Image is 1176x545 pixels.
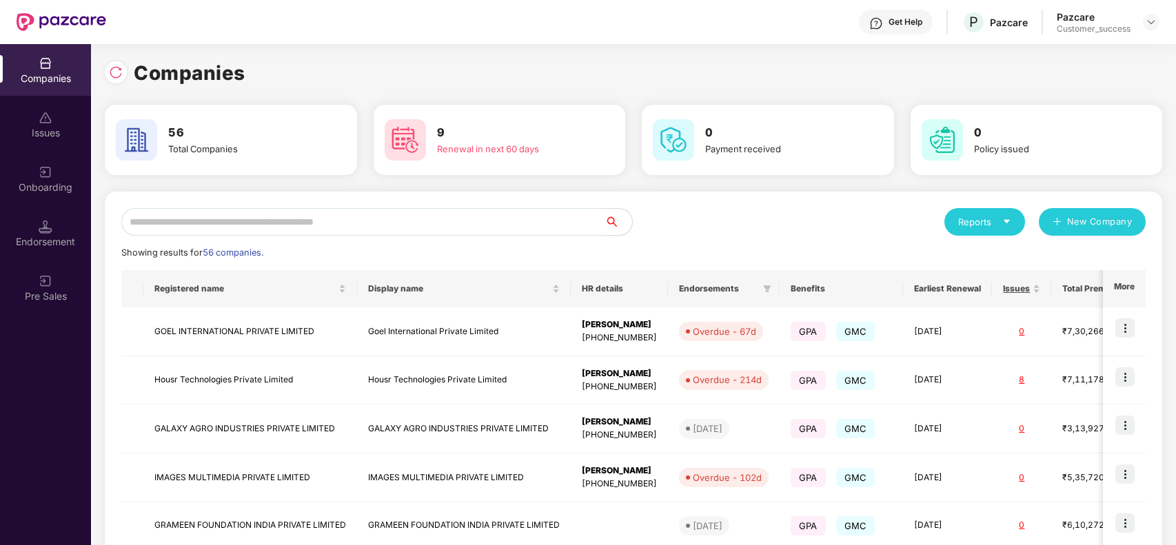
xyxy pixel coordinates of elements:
[357,404,571,453] td: GALAXY AGRO INDUSTRIES PRIVATE LIMITED
[836,419,875,438] span: GMC
[1062,519,1131,532] div: ₹6,10,272.4
[836,371,875,390] span: GMC
[109,65,123,79] img: svg+xml;base64,PHN2ZyBpZD0iUmVsb2FkLTMyeDMyIiB4bWxucz0iaHR0cDovL3d3dy53My5vcmcvMjAwMC9zdmciIHdpZH...
[582,380,657,393] div: [PHONE_NUMBER]
[1062,373,1131,387] div: ₹7,11,178.92
[203,247,263,258] span: 56 companies.
[1115,513,1135,533] img: icon
[1051,270,1142,307] th: Total Premium
[969,14,978,30] span: P
[1103,270,1146,307] th: More
[1062,325,1131,338] div: ₹7,30,266.6
[693,471,762,484] div: Overdue - 102d
[836,322,875,341] span: GMC
[1067,215,1133,229] span: New Company
[889,17,922,28] div: Get Help
[571,270,668,307] th: HR details
[1003,519,1040,532] div: 0
[693,519,722,533] div: [DATE]
[763,285,771,293] span: filter
[958,215,1011,229] div: Reports
[134,58,245,88] h1: Companies
[116,119,157,161] img: svg+xml;base64,PHN2ZyB4bWxucz0iaHR0cDovL3d3dy53My5vcmcvMjAwMC9zdmciIHdpZHRoPSI2MCIgaGVpZ2h0PSI2MC...
[582,367,657,380] div: [PERSON_NAME]
[582,429,657,442] div: [PHONE_NUMBER]
[705,142,855,156] div: Payment received
[357,307,571,356] td: Goel International Private Limited
[437,142,587,156] div: Renewal in next 60 days
[437,124,587,142] h3: 9
[693,325,756,338] div: Overdue - 67d
[582,415,657,429] div: [PERSON_NAME]
[1057,23,1131,34] div: Customer_success
[168,124,318,142] h3: 56
[791,468,826,487] span: GPA
[582,464,657,477] div: [PERSON_NAME]
[869,17,883,30] img: svg+xml;base64,PHN2ZyBpZD0iSGVscC0zMngzMiIgeG1sbnM9Imh0dHA6Ly93d3cudzMub3JnLzIwMDAvc3ZnIiB3aWR0aD...
[780,270,903,307] th: Benefits
[1115,464,1135,484] img: icon
[1039,208,1146,236] button: plusNew Company
[1062,283,1121,294] span: Total Premium
[604,216,632,227] span: search
[168,142,318,156] div: Total Companies
[1053,217,1062,228] span: plus
[39,274,52,288] img: svg+xml;base64,PHN2ZyB3aWR0aD0iMjAiIGhlaWdodD0iMjAiIHZpZXdCb3g9IjAgMCAyMCAyMCIgZmlsbD0ibm9uZSIgeG...
[1062,422,1131,435] div: ₹3,13,927.2
[903,453,992,502] td: [DATE]
[705,124,855,142] h3: 0
[1146,17,1157,28] img: svg+xml;base64,PHN2ZyBpZD0iRHJvcGRvd24tMzJ4MzIiIHhtbG5zPSJodHRwOi8vd3d3LnczLm9yZy8yMDAwL3N2ZyIgd2...
[974,142,1124,156] div: Policy issued
[760,280,774,297] span: filter
[143,307,357,356] td: GOEL INTERNATIONAL PRIVATE LIMITED
[39,56,52,70] img: svg+xml;base64,PHN2ZyBpZD0iQ29tcGFuaWVzIiB4bWxucz0iaHR0cDovL3d3dy53My5vcmcvMjAwMC9zdmciIHdpZHRoPS...
[992,270,1051,307] th: Issues
[836,468,875,487] span: GMC
[143,404,357,453] td: GALAXY AGRO INDUSTRIES PRIVATE LIMITED
[143,270,357,307] th: Registered name
[582,318,657,331] div: [PERSON_NAME]
[791,322,826,341] span: GPA
[1057,10,1131,23] div: Pazcare
[974,124,1124,142] h3: 0
[582,331,657,345] div: [PHONE_NUMBER]
[1002,217,1011,226] span: caret-down
[903,356,992,405] td: [DATE]
[357,453,571,502] td: IMAGES MULTIMEDIA PRIVATE LIMITED
[582,477,657,491] div: [PHONE_NUMBER]
[903,307,992,356] td: [DATE]
[385,119,426,161] img: svg+xml;base64,PHN2ZyB4bWxucz0iaHR0cDovL3d3dy53My5vcmcvMjAwMC9zdmciIHdpZHRoPSI2MCIgaGVpZ2h0PSI2MC...
[836,516,875,535] span: GMC
[1003,422,1040,435] div: 0
[679,283,758,294] span: Endorsements
[791,419,826,438] span: GPA
[791,516,826,535] span: GPA
[693,422,722,435] div: [DATE]
[791,371,826,390] span: GPA
[154,283,336,294] span: Registered name
[39,111,52,125] img: svg+xml;base64,PHN2ZyBpZD0iSXNzdWVzX2Rpc2FibGVkIiB4bWxucz0iaHR0cDovL3d3dy53My5vcmcvMjAwMC9zdmciIH...
[143,453,357,502] td: IMAGES MULTIMEDIA PRIVATE LIMITED
[1062,471,1131,484] div: ₹5,35,720
[1003,325,1040,338] div: 0
[1003,283,1030,294] span: Issues
[604,208,633,236] button: search
[368,283,549,294] span: Display name
[357,356,571,405] td: Housr Technologies Private Limited
[121,247,263,258] span: Showing results for
[17,13,106,31] img: New Pazcare Logo
[922,119,963,161] img: svg+xml;base64,PHN2ZyB4bWxucz0iaHR0cDovL3d3dy53My5vcmcvMjAwMC9zdmciIHdpZHRoPSI2MCIgaGVpZ2h0PSI2MC...
[1003,471,1040,484] div: 0
[990,16,1028,29] div: Pazcare
[903,404,992,453] td: [DATE]
[357,270,571,307] th: Display name
[143,356,357,405] td: Housr Technologies Private Limited
[653,119,694,161] img: svg+xml;base64,PHN2ZyB4bWxucz0iaHR0cDovL3d3dy53My5vcmcvMjAwMC9zdmciIHdpZHRoPSI2MCIgaGVpZ2h0PSI2MC...
[39,165,52,179] img: svg+xml;base64,PHN2ZyB3aWR0aD0iMjAiIGhlaWdodD0iMjAiIHZpZXdCb3g9IjAgMCAyMCAyMCIgZmlsbD0ibm9uZSIgeG...
[693,373,762,387] div: Overdue - 214d
[1003,373,1040,387] div: 8
[903,270,992,307] th: Earliest Renewal
[1115,318,1135,338] img: icon
[1115,415,1135,435] img: icon
[1115,367,1135,387] img: icon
